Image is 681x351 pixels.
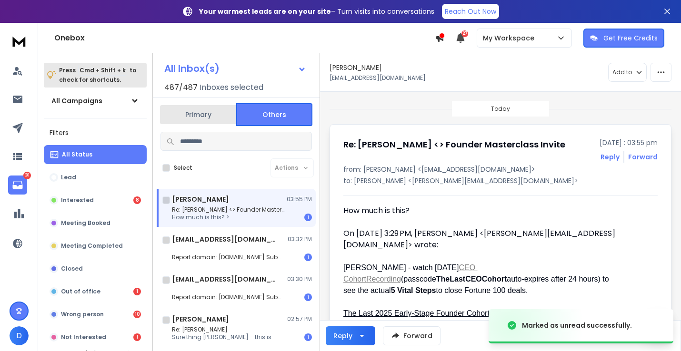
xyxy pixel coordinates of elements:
div: 1 [133,333,141,341]
span: 487 / 487 [164,82,198,93]
button: Closed [44,259,147,278]
button: Reply [326,326,375,345]
h3: Inboxes selected [200,82,263,93]
p: Re: [PERSON_NAME] [172,326,271,333]
div: 8 [133,196,141,204]
u: The Last 2025 Early-Stage Founder Cohort Coaching [343,309,524,317]
p: All Status [62,151,92,158]
div: 1 [304,333,312,341]
h1: [PERSON_NAME] [330,63,382,72]
h1: [EMAIL_ADDRESS][DOMAIN_NAME] [172,234,277,244]
p: Report domain: [DOMAIN_NAME] Submitter: [DOMAIN_NAME] [172,293,286,301]
p: Closed [61,265,83,273]
p: [DATE] : 03:55 pm [600,138,658,147]
button: Meeting Completed [44,236,147,255]
p: Not Interested [61,333,106,341]
button: Primary [160,104,236,125]
div: Reply [333,331,352,341]
h3: Filters [44,126,147,139]
p: Wrong person [61,311,104,318]
button: All Inbox(s) [157,59,314,78]
div: 10 [133,311,141,318]
span: Cmd + Shift + k [78,65,127,76]
div: 1 [133,288,141,295]
div: Marked as unread successfully. [522,321,632,330]
button: All Status [44,145,147,164]
button: Forward [383,326,441,345]
p: from: [PERSON_NAME] <[EMAIL_ADDRESS][DOMAIN_NAME]> [343,165,658,174]
h1: All Inbox(s) [164,64,220,73]
button: Not Interested1 [44,328,147,347]
button: Reply [601,152,620,162]
button: Get Free Credits [583,29,664,48]
b: 5 Vital Steps [391,286,436,294]
p: Meeting Completed [61,242,123,250]
button: Wrong person10 [44,305,147,324]
button: All Campaigns [44,91,147,110]
p: [EMAIL_ADDRESS][DOMAIN_NAME] [330,74,426,82]
label: Select [174,164,192,172]
p: Lead [61,174,76,181]
h1: [EMAIL_ADDRESS][DOMAIN_NAME] [172,274,277,284]
a: 20 [8,175,27,195]
button: D [10,326,29,345]
p: to: [PERSON_NAME] <[PERSON_NAME][EMAIL_ADDRESS][DOMAIN_NAME]> [343,176,658,185]
button: Meeting Booked [44,214,147,233]
p: 02:57 PM [287,315,312,323]
button: Others [236,103,312,126]
p: Interested [61,196,94,204]
h1: [PERSON_NAME] [172,195,229,204]
p: Re: [PERSON_NAME] <> Founder Masterclass [172,206,286,214]
p: Sure thing [PERSON_NAME] - this is [172,333,271,341]
h1: Re: [PERSON_NAME] <> Founder Masterclass Invite [343,138,565,151]
p: My Workspace [483,33,538,43]
button: Interested8 [44,191,147,210]
div: 1 [304,253,312,261]
p: Today [491,105,510,113]
p: – Turn visits into conversations [199,7,434,16]
p: Reach Out Now [445,7,496,16]
h1: All Campaigns [51,96,102,106]
p: Report domain: [DOMAIN_NAME] Submitter: [DOMAIN_NAME] [172,253,286,261]
p: 20 [23,172,31,179]
a: Recording [366,275,401,283]
p: Add to [612,68,632,76]
p: Meeting Booked [61,219,110,227]
strong: Your warmest leads are on your site [199,7,331,16]
div: Forward [628,152,658,162]
b: TheLastCEOCohort [436,275,507,283]
span: 27 [461,30,468,37]
div: 1 [304,293,312,301]
h1: Onebox [54,32,435,44]
p: Out of office [61,288,100,295]
p: 03:55 PM [287,195,312,203]
p: 03:30 PM [287,275,312,283]
p: Press to check for shortcuts. [59,66,136,85]
h1: [PERSON_NAME] [172,314,229,324]
button: Out of office1 [44,282,147,301]
div: On [DATE] 3:29 PM, [PERSON_NAME] <[PERSON_NAME][EMAIL_ADDRESS][DOMAIN_NAME]> wrote: [343,228,621,251]
button: Lead [44,168,147,187]
div: 1 [304,214,312,221]
img: logo [10,32,29,50]
p: 03:32 PM [288,235,312,243]
a: Reach Out Now [442,4,499,19]
p: Get Free Credits [603,33,658,43]
p: How much is this? > [172,214,286,221]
